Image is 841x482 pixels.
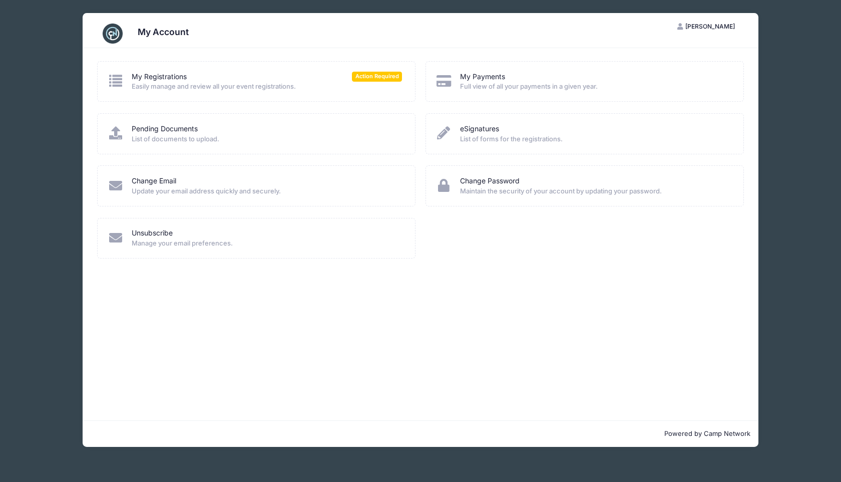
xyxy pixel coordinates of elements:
[132,228,173,238] a: Unsubscribe
[685,23,735,30] span: [PERSON_NAME]
[132,176,176,186] a: Change Email
[460,186,730,196] span: Maintain the security of your account by updating your password.
[138,27,189,37] h3: My Account
[460,72,505,82] a: My Payments
[669,18,744,35] button: [PERSON_NAME]
[132,124,198,134] a: Pending Documents
[91,429,750,439] p: Powered by Camp Network
[103,24,123,44] img: CampNetwork
[460,176,520,186] a: Change Password
[352,72,402,81] span: Action Required
[132,238,402,249] span: Manage your email preferences.
[132,72,187,82] a: My Registrations
[132,82,402,92] span: Easily manage and review all your event registrations.
[460,82,730,92] span: Full view of all your payments in a given year.
[460,134,730,144] span: List of forms for the registrations.
[132,186,402,196] span: Update your email address quickly and securely.
[460,124,499,134] a: eSignatures
[132,134,402,144] span: List of documents to upload.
